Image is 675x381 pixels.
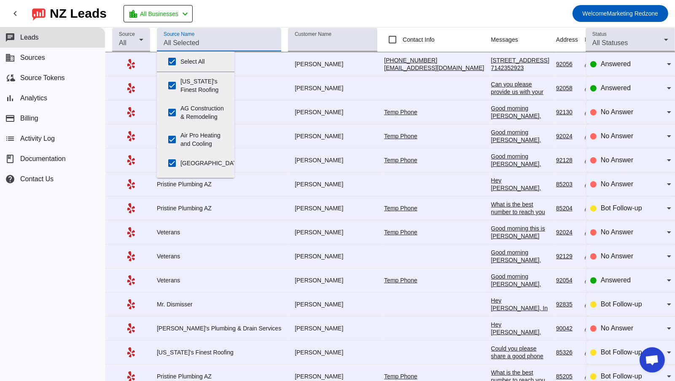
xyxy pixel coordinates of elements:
mat-icon: location_city [128,9,138,19]
mat-icon: Yelp [126,323,136,333]
div: 92054 [556,276,578,284]
div: Add memo [585,252,620,260]
mat-icon: Yelp [126,131,136,141]
mat-label: Status [592,32,607,37]
label: Contact Info [401,35,435,44]
div: [US_STATE]'s Finest Roofing [157,349,281,356]
div: NZ Leads [50,8,107,19]
label: Select All [180,52,228,71]
span: No Answer [601,325,633,332]
mat-icon: chevron_left [10,8,20,19]
span: Answered [601,276,631,284]
div: Add memo [585,204,620,212]
mat-icon: list [5,134,15,144]
button: WelcomeMarketing Redzone [573,5,669,22]
mat-icon: help [5,174,15,184]
div: Add memo [585,108,620,116]
div: Pristine Plumbing AZ [157,373,281,380]
mat-icon: Yelp [126,227,136,237]
div: What is the best number to reach you at? We know saving money is important for our customers, so ... [491,201,549,261]
div: Add memo [585,132,620,140]
div: Good morning this is [PERSON_NAME] with Veterans. We are happy to help you with your HVAC. Would ... [491,225,549,293]
mat-icon: Yelp [126,59,136,69]
label: AG Construction & Remodeling [180,99,228,126]
div: 92129 [556,252,578,260]
span: No Answer [601,132,633,140]
div: [PERSON_NAME] [288,325,377,332]
div: [PERSON_NAME] [288,373,377,380]
th: Memos [585,27,627,52]
div: [PERSON_NAME] [288,60,377,68]
span: Welcome [583,10,607,17]
mat-icon: Yelp [126,251,136,261]
a: Temp Phone [384,205,417,212]
a: [EMAIL_ADDRESS][DOMAIN_NAME] [384,64,484,71]
div: Add memo [585,349,620,356]
mat-icon: Yelp [126,107,136,117]
div: [PERSON_NAME] [288,204,377,212]
a: Temp Phone [384,109,417,115]
div: Add memo [585,276,620,284]
div: Good morning [PERSON_NAME], this is [PERSON_NAME] with Veterans. We are happy to help you with yo... [491,129,549,212]
div: Hey [PERSON_NAME], just checking in to see if you were able to get your plumbing issue fixed.​ [491,177,549,222]
mat-label: Source [119,32,135,37]
span: No Answer [601,228,633,236]
mat-icon: Yelp [126,299,136,309]
div: Veterans [157,276,281,284]
span: Bot Follow-up [601,349,642,356]
div: Can you please provide us with your home address, phone number and email address? [491,80,549,118]
span: Contact Us [20,175,54,183]
div: [PERSON_NAME] [288,108,377,116]
div: Add memo [585,373,620,380]
mat-icon: Yelp [126,203,136,213]
span: Answered [601,60,631,67]
mat-icon: Yelp [126,155,136,165]
div: Veterans [157,252,281,260]
mat-icon: chevron_left [180,9,190,19]
span: Documentation [20,155,66,163]
div: [PERSON_NAME] [288,349,377,356]
img: logo [32,6,46,21]
div: Pristine Plumbing AZ [157,204,281,212]
div: 90042 [556,325,578,332]
div: [PERSON_NAME] [288,180,377,188]
div: Good morning [PERSON_NAME], this is [PERSON_NAME] with Veterans. We are happy to help you with yo... [491,105,549,188]
label: [GEOGRAPHIC_DATA] [180,154,242,172]
a: Temp Phone [384,133,417,140]
div: [PERSON_NAME] [288,301,377,308]
span: book [5,154,15,164]
div: 85205 [556,373,578,380]
mat-icon: Yelp [126,275,136,285]
a: Temp Phone [384,229,417,236]
div: Good morning [PERSON_NAME], this is [PERSON_NAME] with Veterans. We are happy to help you with yo... [491,249,549,332]
div: 92056 [556,60,578,68]
mat-label: Customer Name [295,32,331,37]
mat-icon: Yelp [126,347,136,357]
div: [PERSON_NAME] [288,252,377,260]
th: Messages [491,27,556,52]
div: [STREET_ADDRESS] 7142352923 [EMAIL_ADDRESS][DOMAIN_NAME] [491,56,549,87]
div: Add memo [585,84,620,92]
mat-label: Source Name [164,32,194,37]
div: Pristine Plumbing AZ [157,180,281,188]
input: All Selected [164,38,274,48]
span: Bot Follow-up [601,204,642,212]
span: Analytics [20,94,47,102]
label: [US_STATE]'s Finest Roofing [180,72,228,99]
div: Hey [PERSON_NAME], Are you still interested in getting a free estimate? Is there a good number to... [491,321,549,374]
button: All Businesses [124,5,193,22]
a: Temp Phone [384,277,417,284]
span: Bot Follow-up [601,301,642,308]
div: 92058 [556,84,578,92]
a: [PHONE_NUMBER] [384,57,437,64]
mat-icon: Yelp [126,179,136,189]
div: 85203 [556,180,578,188]
span: Billing [20,115,38,122]
label: Body Balance Medical [180,173,228,200]
span: Source Tokens [20,74,65,82]
div: 92024 [556,132,578,140]
div: Add memo [585,301,620,308]
span: Activity Log [20,135,55,142]
span: All Statuses [592,39,628,46]
div: Mr. Dismisser [157,301,281,308]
